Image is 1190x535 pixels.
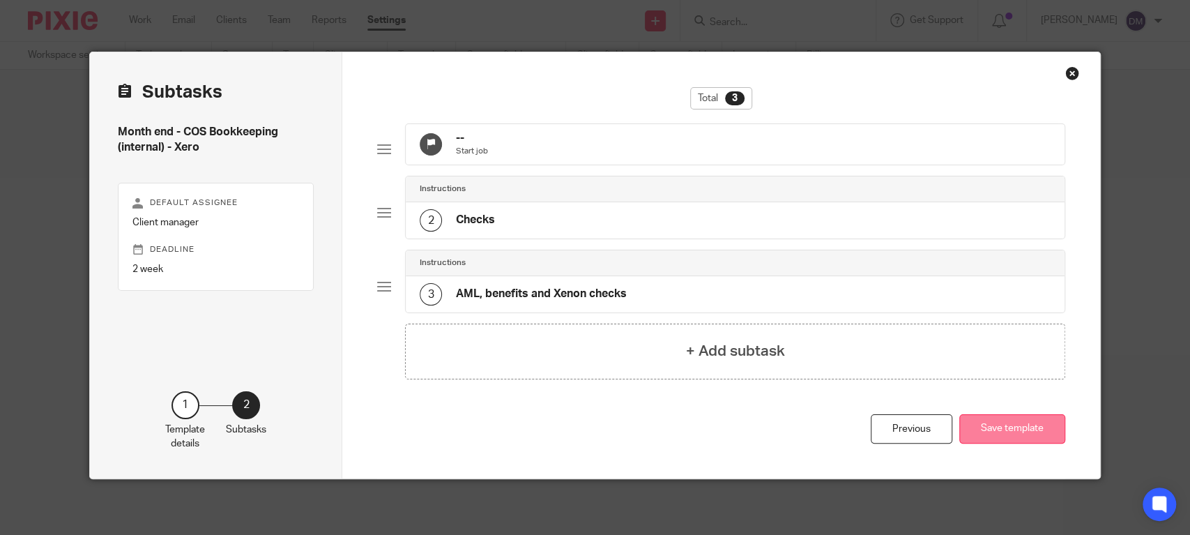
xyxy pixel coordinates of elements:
p: Client manager [132,216,299,229]
h4: Instructions [420,257,466,269]
h4: AML, benefits and Xenon checks [456,287,627,301]
p: Default assignee [132,197,299,209]
div: 3 [420,283,442,306]
h4: Month end - COS Bookkeeping (internal) - Xero [118,125,314,155]
div: 1 [171,391,199,419]
div: 2 [420,209,442,232]
h4: Checks [456,213,495,227]
h4: -- [456,131,488,146]
div: Previous [871,414,952,444]
button: Save template [959,414,1065,444]
div: 2 [232,391,260,419]
h2: Subtasks [118,80,222,104]
h4: Instructions [420,183,466,195]
div: Close this dialog window [1065,66,1079,80]
p: Subtasks [226,423,266,437]
p: Start job [456,146,488,157]
p: Template details [165,423,205,451]
div: Total [690,87,752,110]
div: 3 [725,91,745,105]
p: Deadline [132,244,299,255]
h4: + Add subtask [686,340,785,362]
p: 2 week [132,262,299,276]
